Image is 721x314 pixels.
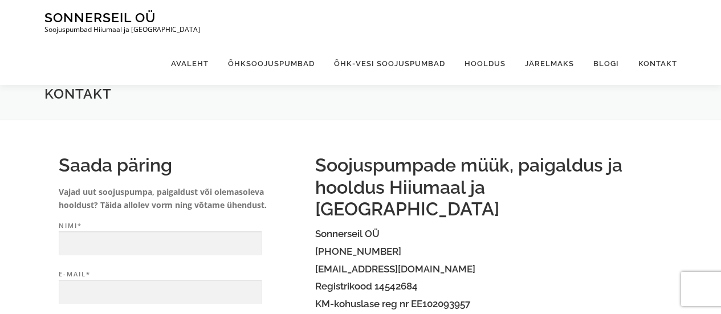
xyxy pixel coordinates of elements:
[59,154,304,176] h2: Saada päring
[59,186,267,211] strong: Vajad uut soojuspumpa, paigaldust või olemasoleva hooldust? Täida allolev vorm ning võtame ühendust.
[44,10,156,25] a: Sonnerseil OÜ
[315,229,663,239] h4: Sonnerseil OÜ
[59,269,304,304] label: E-mail*
[315,281,663,292] h4: Registrikood 14542684
[324,42,455,85] a: Õhk-vesi soojuspumbad
[161,42,218,85] a: Avaleht
[315,299,663,309] h4: KM-kohuslase reg nr EE102093957
[515,42,584,85] a: Järelmaks
[218,42,324,85] a: Õhksoojuspumbad
[59,231,262,256] input: Nimi*
[44,26,200,34] p: Soojuspumbad Hiiumaal ja [GEOGRAPHIC_DATA]
[584,42,629,85] a: Blogi
[315,263,475,275] a: [EMAIL_ADDRESS][DOMAIN_NAME]
[59,221,304,256] label: Nimi*
[315,154,663,220] h2: Soojuspumpade müük, paigaldus ja hooldus Hiiumaal ja [GEOGRAPHIC_DATA]
[315,246,663,257] h4: [PHONE_NUMBER]
[629,42,677,85] a: Kontakt
[44,85,677,103] h1: Kontakt
[455,42,515,85] a: Hooldus
[59,280,262,304] input: E-mail*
